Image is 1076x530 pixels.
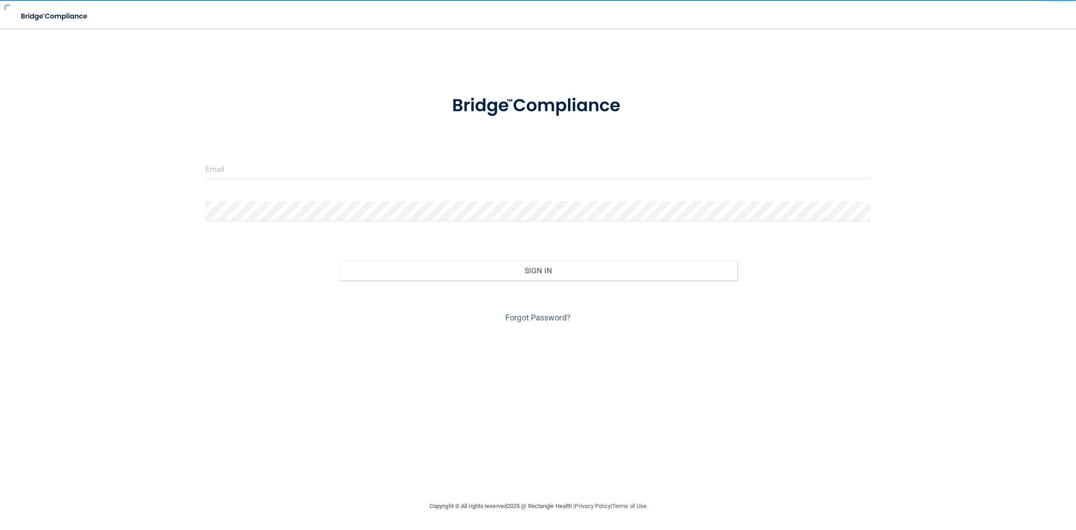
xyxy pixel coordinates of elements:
[13,7,96,26] img: bridge_compliance_login_screen.278c3ca4.svg
[374,492,702,521] div: Copyright © All rights reserved 2025 @ Rectangle Health | |
[338,261,738,280] button: Sign In
[575,503,610,509] a: Privacy Policy
[505,313,571,322] a: Forgot Password?
[434,83,642,129] img: bridge_compliance_login_screen.278c3ca4.svg
[612,503,646,509] a: Terms of Use
[205,159,871,179] input: Email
